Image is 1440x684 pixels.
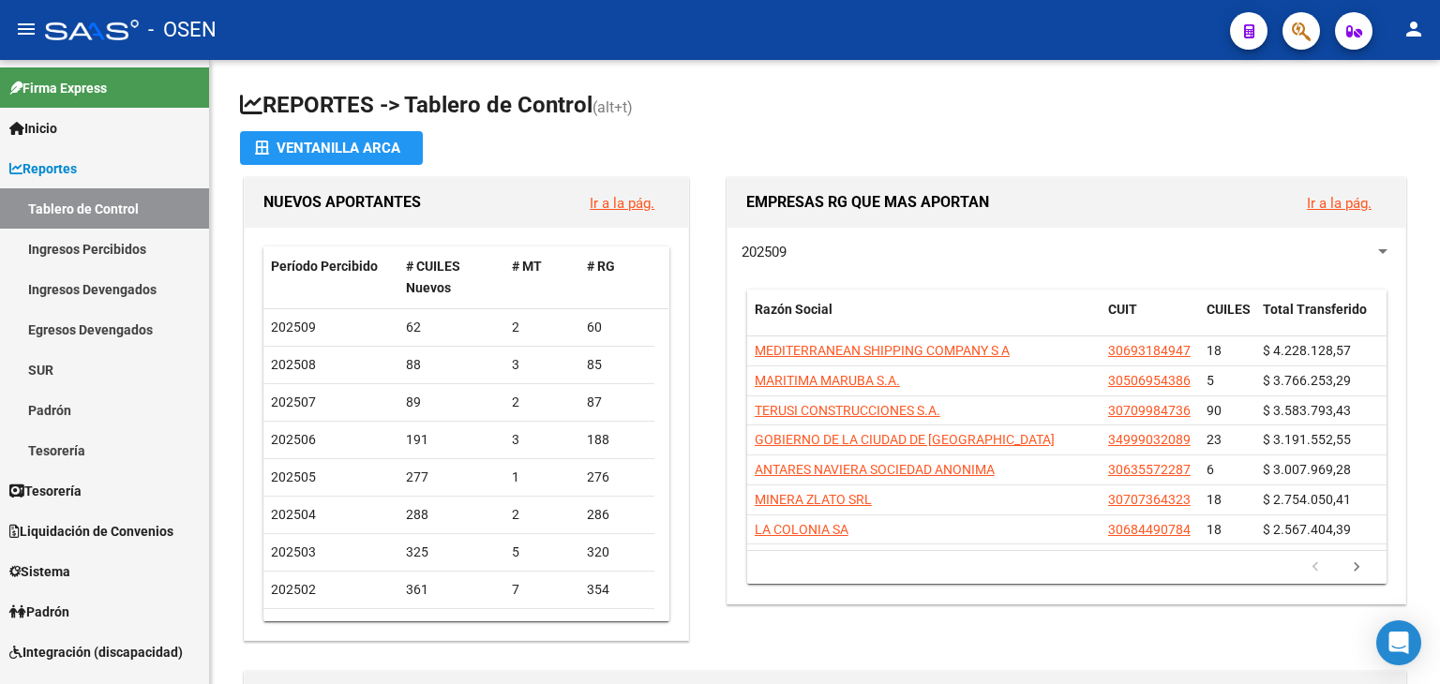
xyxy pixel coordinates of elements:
[1297,558,1333,578] a: go to previous page
[1263,373,1351,388] span: $ 3.766.253,29
[406,467,498,488] div: 277
[1207,492,1222,507] span: 18
[755,522,848,537] span: LA COLONIA SA
[1263,343,1351,358] span: $ 4.228.128,57
[1207,302,1251,317] span: CUILES
[512,504,572,526] div: 2
[592,98,633,116] span: (alt+t)
[579,246,654,308] datatable-header-cell: # RG
[406,354,498,376] div: 88
[1108,522,1191,537] span: 30684490784
[1263,432,1351,447] span: $ 3.191.552,55
[587,504,647,526] div: 286
[1376,620,1421,665] div: Open Intercom Messenger
[271,432,316,447] span: 202506
[755,492,872,507] span: MINERA ZLATO SRL
[406,542,498,563] div: 325
[512,317,572,338] div: 2
[9,561,70,582] span: Sistema
[1207,373,1214,388] span: 5
[1108,492,1191,507] span: 30707364323
[1207,343,1222,358] span: 18
[255,131,408,165] div: Ventanilla ARCA
[587,429,647,451] div: 188
[1108,343,1191,358] span: 30693184947
[742,244,787,260] span: 202509
[271,507,316,522] span: 202504
[1108,432,1191,447] span: 34999032089
[271,619,316,634] span: 202501
[1199,290,1255,351] datatable-header-cell: CUILES
[271,544,316,559] span: 202503
[240,131,423,165] button: Ventanilla ARCA
[15,18,37,40] mat-icon: menu
[1207,462,1214,477] span: 6
[575,186,669,220] button: Ir a la pág.
[587,392,647,413] div: 87
[148,9,217,51] span: - OSEN
[1207,432,1222,447] span: 23
[1292,186,1387,220] button: Ir a la pág.
[587,617,647,638] div: 398
[746,193,989,211] span: EMPRESAS RG QUE MAS APORTAN
[263,193,421,211] span: NUEVOS APORTANTES
[1255,290,1387,351] datatable-header-cell: Total Transferido
[406,617,498,638] div: 406
[271,357,316,372] span: 202508
[271,320,316,335] span: 202509
[755,373,900,388] span: MARITIMA MARUBA S.A.
[406,392,498,413] div: 89
[587,467,647,488] div: 276
[512,429,572,451] div: 3
[587,542,647,563] div: 320
[587,354,647,376] div: 85
[512,617,572,638] div: 8
[398,246,505,308] datatable-header-cell: # CUILES Nuevos
[590,195,654,212] a: Ir a la pág.
[406,317,498,338] div: 62
[1263,462,1351,477] span: $ 3.007.969,28
[406,429,498,451] div: 191
[9,118,57,139] span: Inicio
[1402,18,1425,40] mat-icon: person
[512,259,542,274] span: # MT
[1263,302,1367,317] span: Total Transferido
[755,403,940,418] span: TERUSI CONSTRUCCIONES S.A.
[9,642,183,662] span: Integración (discapacidad)
[1263,492,1351,507] span: $ 2.754.050,41
[9,602,69,622] span: Padrón
[755,432,1055,447] span: GOBIERNO DE LA CIUDAD DE [GEOGRAPHIC_DATA]
[1108,302,1137,317] span: CUIT
[1263,403,1351,418] span: $ 3.583.793,43
[587,579,647,601] div: 354
[406,579,498,601] div: 361
[1307,195,1372,212] a: Ir a la pág.
[9,78,107,98] span: Firma Express
[271,259,378,274] span: Período Percibido
[406,504,498,526] div: 288
[271,469,316,484] span: 202505
[587,259,615,274] span: # RG
[587,317,647,338] div: 60
[1263,522,1351,537] span: $ 2.567.404,39
[1207,522,1222,537] span: 18
[512,542,572,563] div: 5
[1207,403,1222,418] span: 90
[755,462,995,477] span: ANTARES NAVIERA SOCIEDAD ANONIMA
[512,392,572,413] div: 2
[755,302,832,317] span: Razón Social
[747,290,1101,351] datatable-header-cell: Razón Social
[504,246,579,308] datatable-header-cell: # MT
[512,579,572,601] div: 7
[1108,462,1191,477] span: 30635572287
[9,158,77,179] span: Reportes
[755,343,1010,358] span: MEDITERRANEAN SHIPPING COMPANY S A
[512,467,572,488] div: 1
[9,521,173,542] span: Liquidación de Convenios
[1339,558,1374,578] a: go to next page
[271,394,316,409] span: 202507
[512,354,572,376] div: 3
[1108,403,1191,418] span: 30709984736
[263,246,398,308] datatable-header-cell: Período Percibido
[271,582,316,597] span: 202502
